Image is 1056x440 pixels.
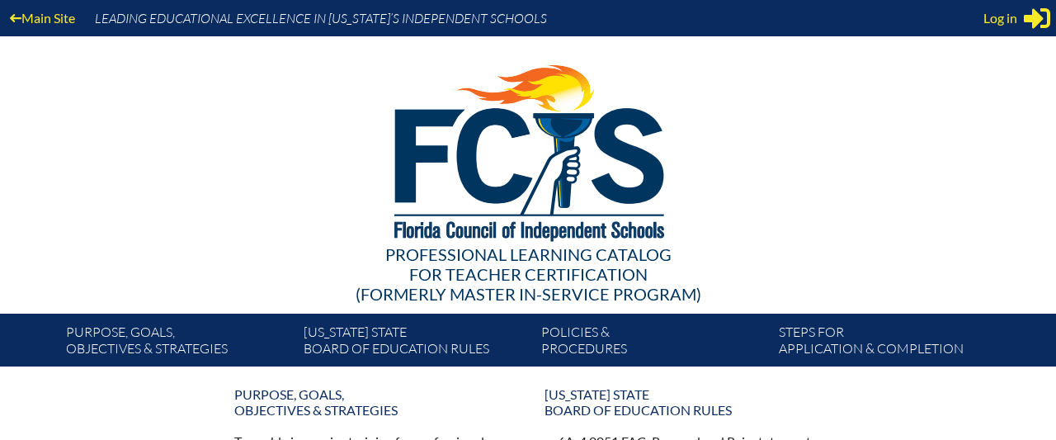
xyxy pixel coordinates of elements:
[53,244,1003,304] div: Professional Learning Catalog (formerly Master In-service Program)
[59,320,297,367] a: Purpose, goals,objectives & strategies
[535,380,832,424] a: [US_STATE] StateBoard of Education rules
[983,8,1017,28] span: Log in
[297,320,535,367] a: [US_STATE] StateBoard of Education rules
[3,7,82,29] a: Main Site
[1024,5,1050,31] svg: Sign in or register
[409,264,648,284] span: for Teacher Certification
[358,36,699,262] img: FCISlogo221.eps
[224,380,521,424] a: Purpose, goals,objectives & strategies
[772,320,1010,367] a: Steps forapplication & completion
[535,320,772,367] a: Policies &Procedures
